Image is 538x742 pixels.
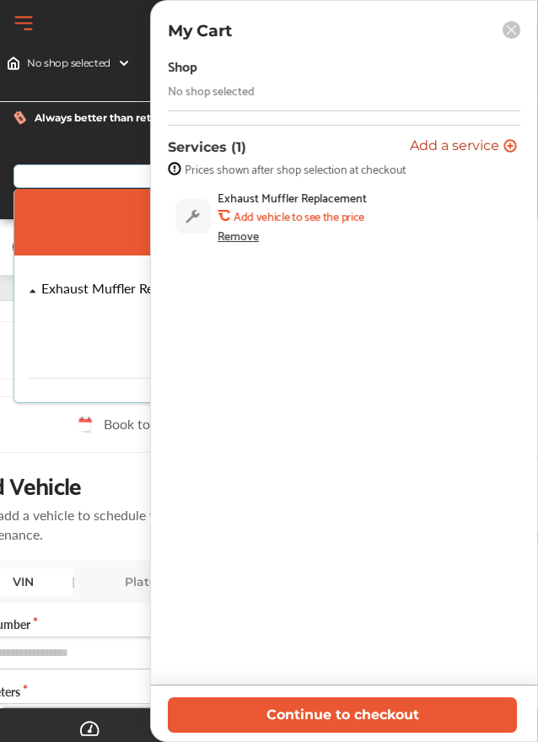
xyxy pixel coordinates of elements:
[218,191,367,204] span: Exhaust Muffler Replacement
[168,697,517,732] button: Continue to checkout
[35,113,196,123] span: Always better than retail price.
[104,414,208,435] span: Book top services
[410,139,499,155] span: Add a service
[168,21,232,40] p: My Cart
[168,139,246,155] p: Services (1)
[13,110,26,125] img: dollor_label_vector.a70140d1.svg
[410,139,517,155] button: Add a service
[175,199,211,234] img: default_wrench_icon.d1a43860.svg
[168,54,197,77] div: Shop
[7,56,20,70] img: header-home-logo.8d720a4f.svg
[73,414,95,435] img: cal_icon.0803b883.svg
[168,83,255,97] div: No shop selected
[13,239,24,255] span: 1
[90,568,191,595] div: Plate
[27,56,110,70] span: No shop selected
[11,11,36,36] button: Open Menu
[410,139,520,155] a: Add a service
[234,209,364,223] b: Add vehicle to see the price
[185,162,406,175] span: Prices shown after shop selection at checkout
[41,282,215,296] div: Exhaust Muffler Replacement
[117,56,131,70] img: header-down-arrow.9dd2ce7d.svg
[218,229,259,242] div: Remove
[168,162,181,175] img: info-strock.ef5ea3fe.svg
